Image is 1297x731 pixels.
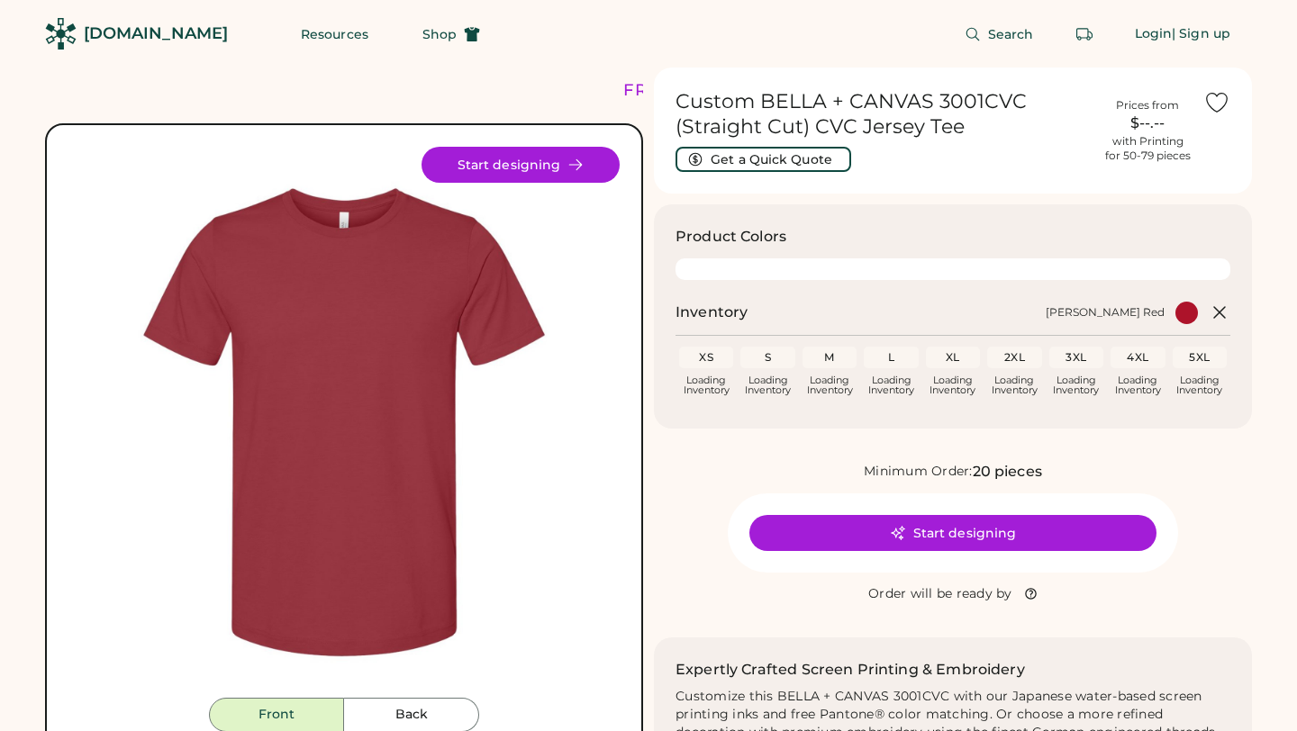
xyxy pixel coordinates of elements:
[676,226,786,248] h3: Product Colors
[623,78,778,103] div: FREE SHIPPING
[1116,98,1179,113] div: Prices from
[676,302,748,323] h2: Inventory
[676,659,1025,681] h2: Expertly Crafted Screen Printing & Embroidery
[68,147,620,698] img: 3001CVC - Heather Canvas Red Front Image
[868,585,1012,603] div: Order will be ready by
[1115,375,1161,395] div: Loading Inventory
[807,375,853,395] div: Loading Inventory
[943,16,1056,52] button: Search
[1176,350,1223,365] div: 5XL
[1102,113,1193,134] div: $--.--
[744,350,791,365] div: S
[68,147,620,698] div: 3001CVC Style Image
[279,16,390,52] button: Resources
[1053,375,1099,395] div: Loading Inventory
[930,375,975,395] div: Loading Inventory
[749,515,1156,551] button: Start designing
[401,16,502,52] button: Shop
[1114,350,1161,365] div: 4XL
[683,350,730,365] div: XS
[930,350,976,365] div: XL
[1053,350,1100,365] div: 3XL
[1172,25,1230,43] div: | Sign up
[806,350,853,365] div: M
[973,461,1042,483] div: 20 pieces
[1105,134,1191,163] div: with Printing for 50-79 pieces
[676,89,1092,140] h1: Custom BELLA + CANVAS 3001CVC (Straight Cut) CVC Jersey Tee
[45,18,77,50] img: Rendered Logo - Screens
[676,147,851,172] button: Get a Quick Quote
[84,23,228,45] div: [DOMAIN_NAME]
[1135,25,1173,43] div: Login
[988,28,1034,41] span: Search
[684,375,730,395] div: Loading Inventory
[1176,375,1222,395] div: Loading Inventory
[992,375,1038,395] div: Loading Inventory
[1066,16,1102,52] button: Retrieve an order
[867,350,914,365] div: L
[1046,305,1165,320] div: [PERSON_NAME] Red
[422,28,457,41] span: Shop
[745,375,791,395] div: Loading Inventory
[991,350,1038,365] div: 2XL
[864,463,973,481] div: Minimum Order:
[422,147,620,183] button: Start designing
[868,375,914,395] div: Loading Inventory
